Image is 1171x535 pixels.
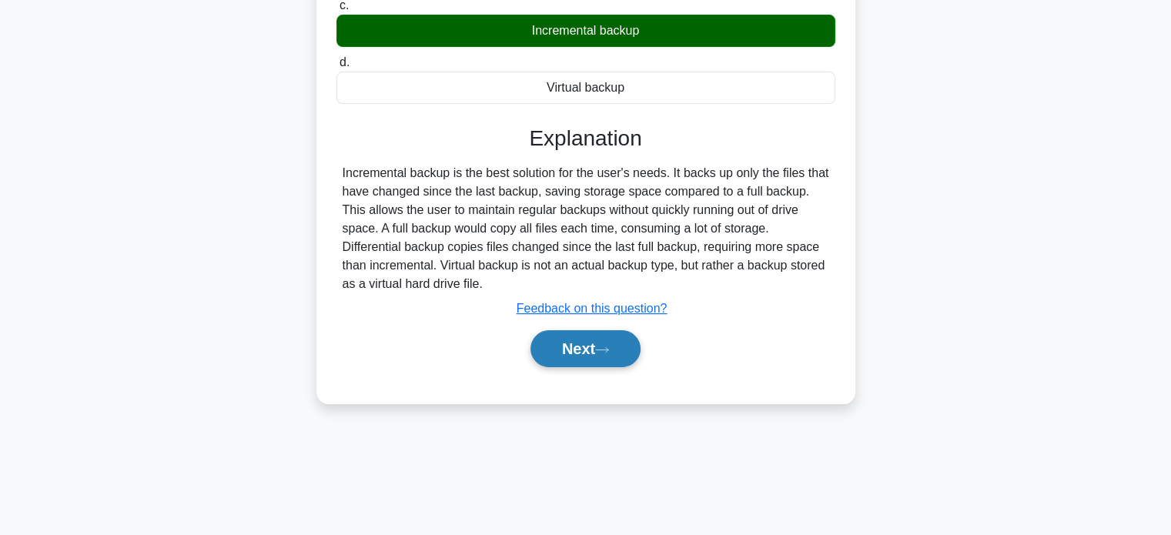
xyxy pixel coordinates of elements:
div: Incremental backup [336,15,835,47]
div: Virtual backup [336,72,835,104]
a: Feedback on this question? [517,302,667,315]
span: d. [340,55,350,69]
button: Next [530,330,641,367]
h3: Explanation [346,125,826,152]
div: Incremental backup is the best solution for the user's needs. It backs up only the files that hav... [343,164,829,293]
